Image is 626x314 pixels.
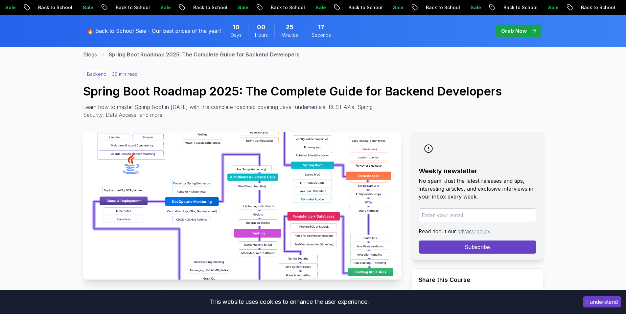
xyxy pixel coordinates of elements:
[575,4,619,11] p: Back to School
[387,4,408,11] p: Sale
[420,4,464,11] p: Back to School
[309,4,330,11] p: Sale
[457,228,490,235] a: privacy policy
[232,4,253,11] p: Sale
[419,227,536,235] p: Read about our .
[257,23,266,32] span: 0 Hours
[233,23,240,32] span: 10 Days
[419,177,536,200] p: No spam. Just the latest releases and tips, interesting articles, and exclusive interviews in you...
[286,23,293,32] span: 25 Minutes
[501,27,527,35] p: Grab Now
[83,289,401,297] p: [PERSON_NAME] | [DATE]
[87,27,221,35] p: 🔥 Back to School Sale - Our best prices of the year!
[342,4,387,11] p: Back to School
[187,4,232,11] p: Back to School
[5,295,573,309] div: This website uses cookies to enhance the user experience.
[83,132,401,280] img: Spring Boot Roadmap 2025: The Complete Guide for Backend Developers thumbnail
[265,4,309,11] p: Back to School
[165,289,178,296] span: Date:
[84,70,109,78] p: backend
[109,4,154,11] p: Back to School
[83,289,117,296] span: Published By:
[83,51,97,58] a: Blogs
[419,275,536,284] h2: Share this Course
[231,32,242,38] span: Days
[419,241,536,254] button: Subscribe
[77,4,98,11] p: Sale
[318,23,324,32] span: 17 Seconds
[419,208,536,222] input: Enter your email
[583,296,621,307] button: Accept cookies
[255,32,268,38] span: Hours
[464,4,485,11] p: Sale
[83,85,543,98] h1: Spring Boot Roadmap 2025: The Complete Guide for Backend Developers
[83,103,378,119] p: Learn how to master Spring Boot in [DATE] with this complete roadmap covering Java fundamentals, ...
[497,4,542,11] p: Back to School
[312,32,331,38] span: Seconds
[112,71,138,77] p: 30 min read
[109,51,300,58] p: Spring Boot Roadmap 2025: The Complete Guide for Backend Developers
[281,32,298,38] span: Minutes
[419,166,536,176] h2: Weekly newsletter
[542,4,563,11] p: Sale
[154,4,175,11] p: Sale
[32,4,77,11] p: Back to School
